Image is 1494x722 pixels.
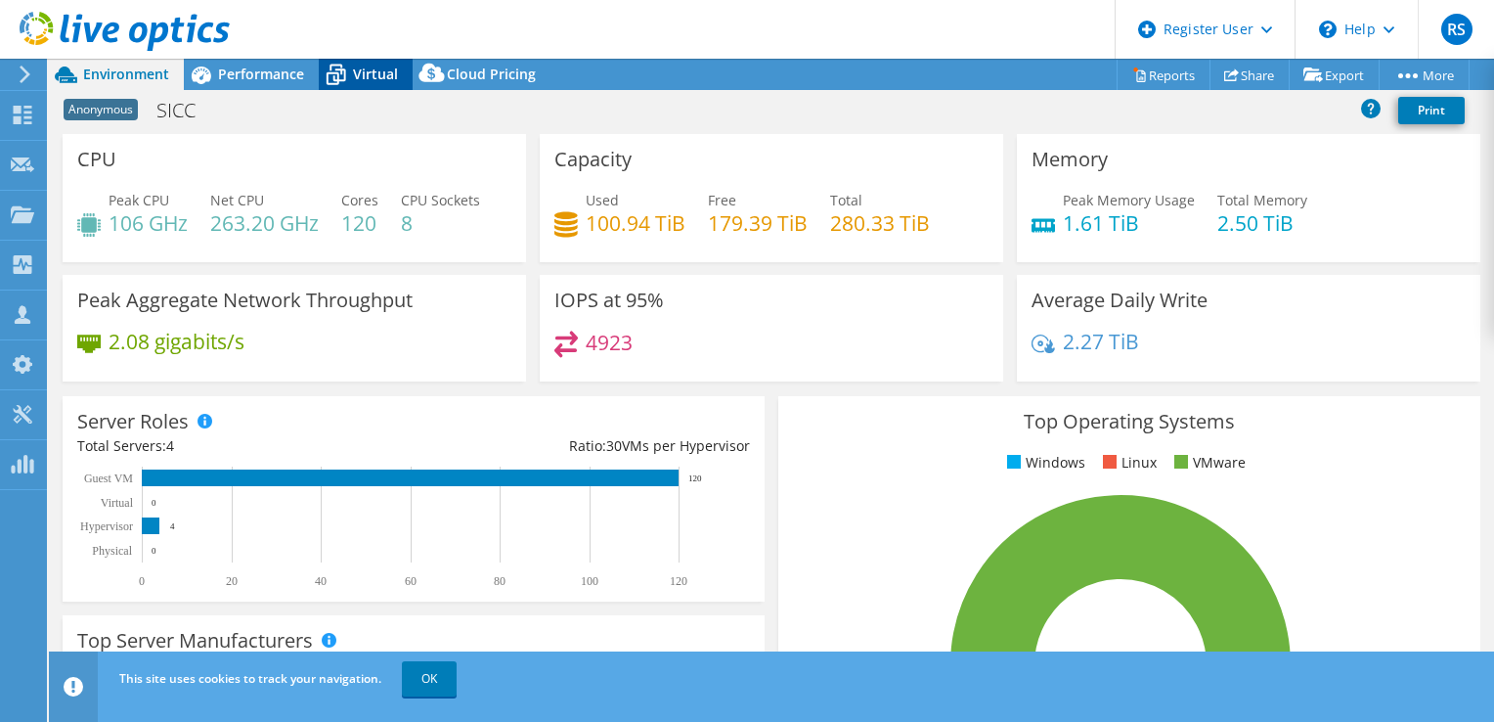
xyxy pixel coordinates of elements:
[218,65,304,83] span: Performance
[708,191,736,209] span: Free
[830,191,862,209] span: Total
[166,436,174,455] span: 4
[83,65,169,83] span: Environment
[315,574,327,588] text: 40
[119,670,381,687] span: This site uses cookies to track your navigation.
[586,212,685,234] h4: 100.94 TiB
[1169,452,1246,474] li: VMware
[210,212,319,234] h4: 263.20 GHz
[554,290,664,311] h3: IOPS at 95%
[101,496,134,510] text: Virtual
[1319,21,1337,38] svg: \n
[401,191,480,209] span: CPU Sockets
[1032,290,1208,311] h3: Average Daily Write
[152,546,156,556] text: 0
[830,212,930,234] h4: 280.33 TiB
[1217,212,1307,234] h4: 2.50 TiB
[1209,60,1290,90] a: Share
[554,149,632,170] h3: Capacity
[586,191,619,209] span: Used
[84,472,133,485] text: Guest VM
[1289,60,1380,90] a: Export
[1441,14,1472,45] span: RS
[1217,191,1307,209] span: Total Memory
[581,574,598,588] text: 100
[341,212,378,234] h4: 120
[1002,452,1085,474] li: Windows
[77,435,414,457] div: Total Servers:
[77,290,413,311] h3: Peak Aggregate Network Throughput
[1063,191,1195,209] span: Peak Memory Usage
[402,661,457,697] a: OK
[77,411,189,432] h3: Server Roles
[688,474,702,483] text: 120
[447,65,536,83] span: Cloud Pricing
[1398,97,1465,124] a: Print
[92,544,132,558] text: Physical
[414,435,750,457] div: Ratio: VMs per Hypervisor
[1098,452,1157,474] li: Linux
[77,630,313,652] h3: Top Server Manufacturers
[341,191,378,209] span: Cores
[109,212,188,234] h4: 106 GHz
[1063,212,1195,234] h4: 1.61 TiB
[586,332,633,353] h4: 4923
[148,100,226,121] h1: SICC
[405,574,417,588] text: 60
[170,521,175,531] text: 4
[77,149,116,170] h3: CPU
[606,436,622,455] span: 30
[226,574,238,588] text: 20
[1032,149,1108,170] h3: Memory
[353,65,398,83] span: Virtual
[670,574,687,588] text: 120
[708,212,808,234] h4: 179.39 TiB
[401,212,480,234] h4: 8
[1117,60,1210,90] a: Reports
[1063,331,1139,352] h4: 2.27 TiB
[64,99,138,120] span: Anonymous
[1379,60,1470,90] a: More
[494,574,505,588] text: 80
[109,331,244,352] h4: 2.08 gigabits/s
[793,411,1466,432] h3: Top Operating Systems
[210,191,264,209] span: Net CPU
[139,574,145,588] text: 0
[109,191,169,209] span: Peak CPU
[152,498,156,508] text: 0
[80,519,133,533] text: Hypervisor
